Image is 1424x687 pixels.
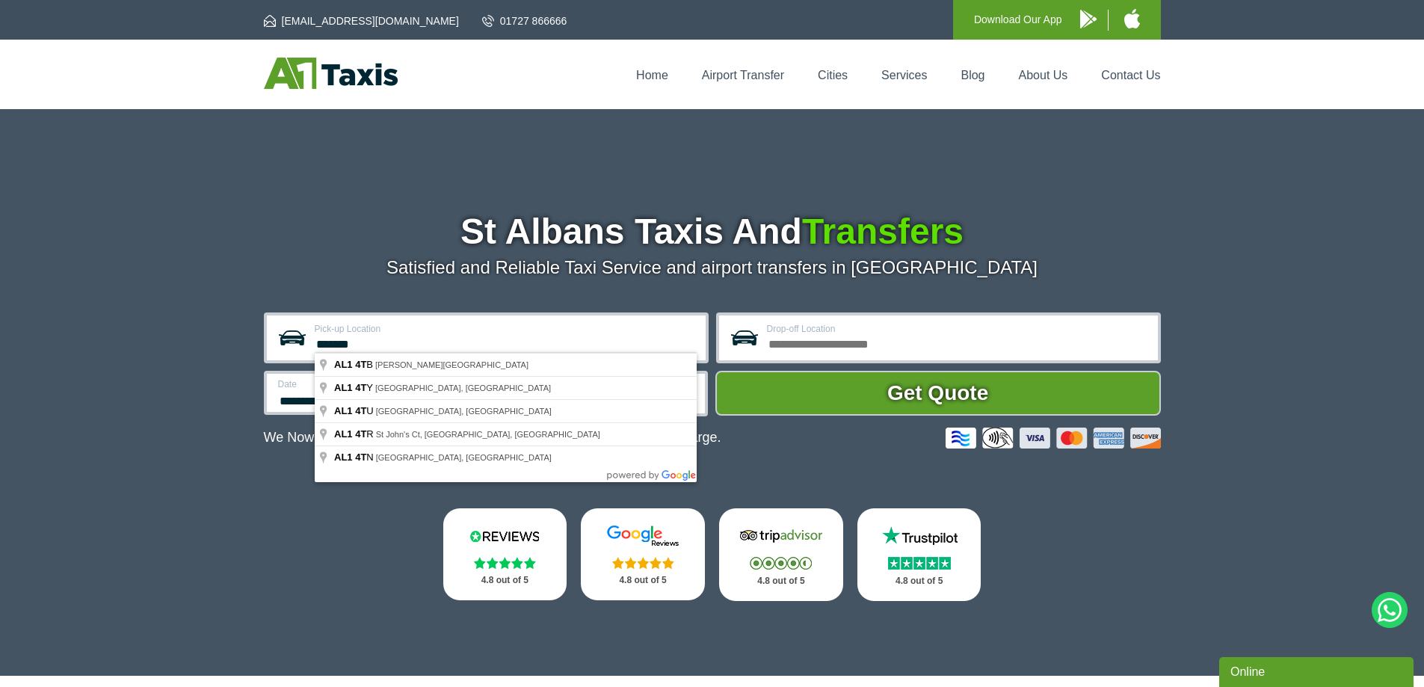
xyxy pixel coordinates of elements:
img: Trustpilot [875,525,964,547]
a: Tripadvisor Stars 4.8 out of 5 [719,508,843,601]
span: Transfers [802,212,964,251]
a: Home [636,69,668,81]
span: U [334,405,376,416]
span: N [334,452,376,463]
label: Drop-off Location [767,324,1149,333]
span: AL1 4T [334,405,366,416]
img: Credit And Debit Cards [946,428,1161,449]
a: Blog [961,69,984,81]
span: AL1 4T [334,382,366,393]
a: Google Stars 4.8 out of 5 [581,508,705,600]
a: Reviews.io Stars 4.8 out of 5 [443,508,567,600]
button: Get Quote [715,371,1161,416]
img: Stars [474,557,536,569]
img: A1 Taxis Android App [1080,10,1097,28]
span: AL1 4T [334,428,366,440]
img: Stars [888,557,951,570]
a: Cities [818,69,848,81]
span: R [334,428,376,440]
label: Date [278,380,470,389]
img: Stars [612,557,674,569]
span: [PERSON_NAME][GEOGRAPHIC_DATA] [375,360,528,369]
span: B [334,359,375,370]
img: Google [598,525,688,547]
p: 4.8 out of 5 [736,572,827,591]
p: We Now Accept Card & Contactless Payment In [264,430,721,446]
a: 01727 866666 [482,13,567,28]
p: Download Our App [974,10,1062,29]
a: Services [881,69,927,81]
a: Contact Us [1101,69,1160,81]
span: AL1 4T [334,359,366,370]
img: A1 Taxis iPhone App [1124,9,1140,28]
a: Airport Transfer [702,69,784,81]
a: Trustpilot Stars 4.8 out of 5 [857,508,981,601]
a: [EMAIL_ADDRESS][DOMAIN_NAME] [264,13,459,28]
img: Stars [750,557,812,570]
img: A1 Taxis St Albans LTD [264,58,398,89]
p: Satisfied and Reliable Taxi Service and airport transfers in [GEOGRAPHIC_DATA] [264,257,1161,278]
a: About Us [1019,69,1068,81]
p: 4.8 out of 5 [597,571,688,590]
span: [GEOGRAPHIC_DATA], [GEOGRAPHIC_DATA] [376,407,552,416]
span: [GEOGRAPHIC_DATA], [GEOGRAPHIC_DATA] [376,453,552,462]
span: AL1 4T [334,452,366,463]
h1: St Albans Taxis And [264,214,1161,250]
span: Y [334,382,375,393]
iframe: chat widget [1219,654,1417,687]
p: 4.8 out of 5 [460,571,551,590]
span: St John's Ct, [GEOGRAPHIC_DATA], [GEOGRAPHIC_DATA] [376,430,600,439]
img: Reviews.io [460,525,549,547]
span: [GEOGRAPHIC_DATA], [GEOGRAPHIC_DATA] [375,383,551,392]
img: Tripadvisor [736,525,826,547]
p: 4.8 out of 5 [874,572,965,591]
label: Pick-up Location [315,324,697,333]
